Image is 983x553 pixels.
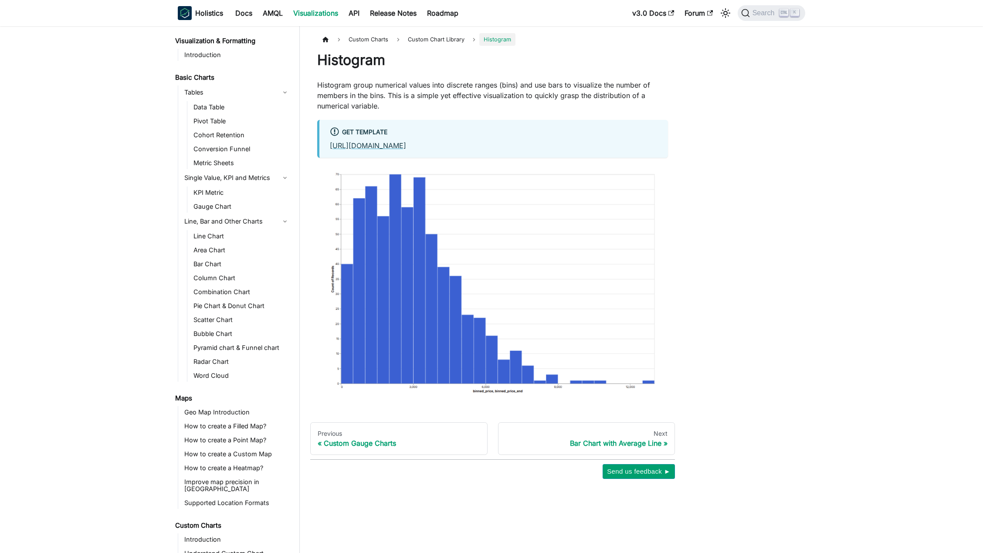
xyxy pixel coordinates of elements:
img: Holistics [178,6,192,20]
a: Forum [679,6,718,20]
a: Single Value, KPI and Metrics [182,171,292,185]
a: Conversion Funnel [191,143,292,155]
img: reporting-custom-chart/histogram [317,165,668,399]
a: Basic Charts [173,71,292,84]
a: Column Chart [191,272,292,284]
a: v3.0 Docs [627,6,679,20]
a: Metric Sheets [191,157,292,169]
a: Line, Bar and Other Charts [182,214,292,228]
a: Docs [230,6,258,20]
a: Tables [182,85,292,99]
a: Data Table [191,101,292,113]
a: Radar Chart [191,356,292,368]
a: Custom Charts [173,519,292,532]
b: Holistics [195,8,223,18]
div: Bar Chart with Average Line [505,439,668,448]
span: Search [750,9,780,17]
a: Combination Chart [191,286,292,298]
a: Visualization & Formatting [173,35,292,47]
div: Next [505,430,668,438]
p: Histogram group numerical values into discrete ranges (bins) and use bars to visualize the number... [317,80,668,111]
a: Scatter Chart [191,314,292,326]
a: How to create a Filled Map? [182,420,292,432]
nav: Docs sidebar [169,26,300,553]
a: Maps [173,392,292,404]
a: Release Notes [365,6,422,20]
span: Send us feedback ► [607,466,671,477]
a: API [343,6,365,20]
a: Bubble Chart [191,328,292,340]
a: Supported Location Formats [182,497,292,509]
a: Gauge Chart [191,200,292,213]
a: How to create a Point Map? [182,434,292,446]
div: Custom Gauge Charts [318,439,480,448]
span: Custom Charts [344,33,393,46]
a: HolisticsHolistics [178,6,223,20]
a: Introduction [182,49,292,61]
a: Custom Chart Library [403,33,469,46]
nav: Breadcrumbs [317,33,668,46]
a: Introduction [182,533,292,546]
a: PreviousCustom Gauge Charts [310,422,488,455]
button: Send us feedback ► [603,464,675,479]
a: NextBar Chart with Average Line [498,422,675,455]
a: Improve map precision in [GEOGRAPHIC_DATA] [182,476,292,495]
div: Get Template [330,127,658,138]
a: AMQL [258,6,288,20]
a: Geo Map Introduction [182,406,292,418]
div: Previous [318,430,480,438]
a: Cohort Retention [191,129,292,141]
a: How to create a Custom Map [182,448,292,460]
a: Pivot Table [191,115,292,127]
kbd: K [790,9,799,17]
span: Histogram [479,33,515,46]
a: KPI Metric [191,187,292,199]
span: Custom Chart Library [408,36,464,43]
a: Line Chart [191,230,292,242]
a: Bar Chart [191,258,292,270]
a: [URL][DOMAIN_NAME] [330,141,406,150]
button: Switch between dark and light mode (currently light mode) [719,6,732,20]
a: Home page [317,33,334,46]
a: Pie Chart & Donut Chart [191,300,292,312]
a: Roadmap [422,6,464,20]
nav: Docs pages [310,422,675,455]
a: How to create a Heatmap? [182,462,292,474]
button: Search (Ctrl+K) [738,5,805,21]
h1: Histogram [317,51,668,69]
a: Visualizations [288,6,343,20]
a: Word Cloud [191,370,292,382]
a: Pyramid chart & Funnel chart [191,342,292,354]
a: Area Chart [191,244,292,256]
